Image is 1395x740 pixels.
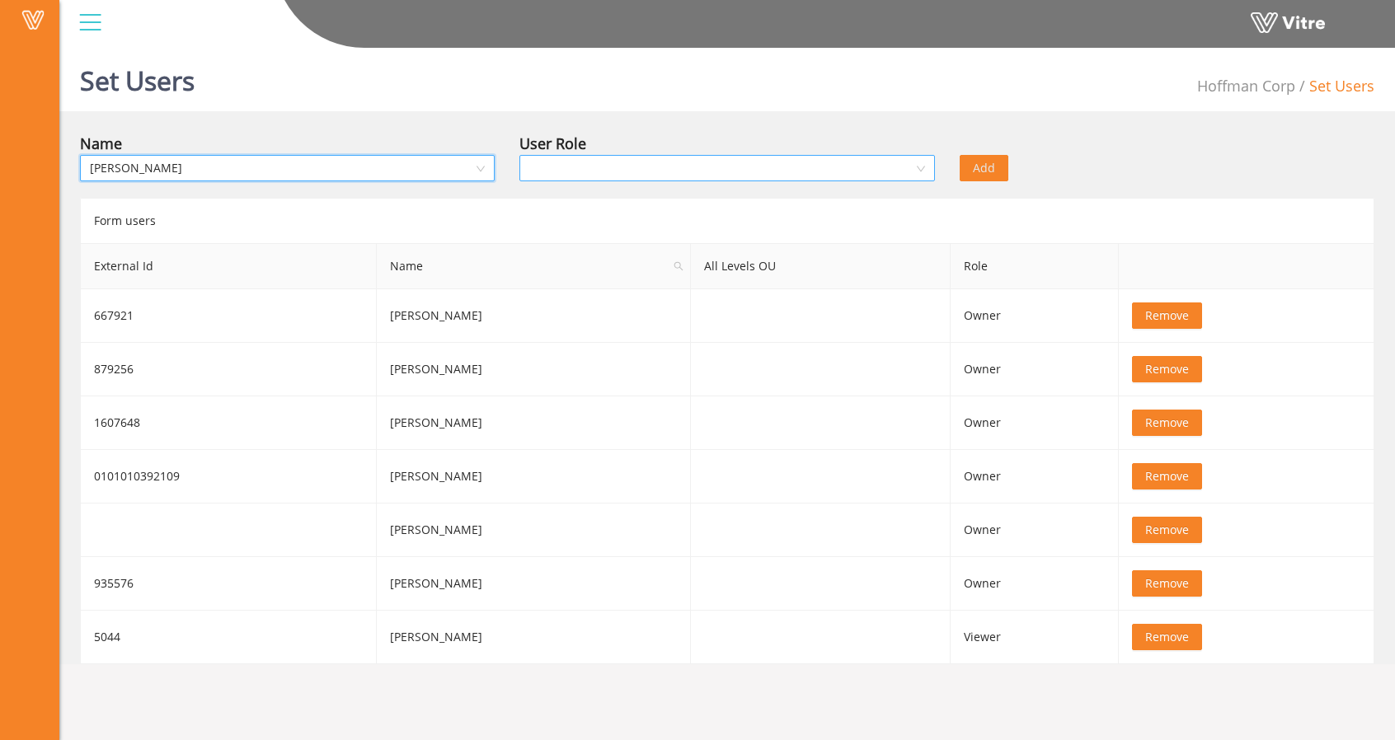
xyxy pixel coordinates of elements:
[960,155,1008,181] button: Add
[377,289,690,343] td: [PERSON_NAME]
[1145,628,1189,646] span: Remove
[951,244,1120,289] th: Role
[674,261,683,271] span: search
[377,611,690,664] td: [PERSON_NAME]
[1295,74,1374,97] li: Set Users
[80,132,122,155] div: Name
[964,629,1001,644] span: Viewer
[94,307,134,323] span: 667921
[94,468,180,484] span: 0101010392109
[1132,517,1202,543] button: Remove
[519,132,586,155] div: User Role
[90,156,485,180] span: Thomas Foote
[1132,570,1202,597] button: Remove
[377,343,690,396] td: [PERSON_NAME]
[1132,410,1202,436] button: Remove
[94,361,134,377] span: 879256
[94,575,134,591] span: 935576
[964,575,1001,591] span: Owner
[1145,467,1189,485] span: Remove
[377,557,690,611] td: [PERSON_NAME]
[1132,624,1202,650] button: Remove
[80,198,1374,243] div: Form users
[94,629,120,644] span: 5044
[964,468,1001,484] span: Owner
[1132,356,1202,382] button: Remove
[1132,463,1202,489] button: Remove
[377,396,690,450] td: [PERSON_NAME]
[964,414,1001,430] span: Owner
[964,361,1001,377] span: Owner
[964,307,1001,323] span: Owner
[81,244,377,289] th: External Id
[377,244,689,288] span: Name
[1145,414,1189,432] span: Remove
[1145,307,1189,325] span: Remove
[80,41,195,111] h1: Set Users
[1145,360,1189,378] span: Remove
[1132,302,1202,329] button: Remove
[1145,574,1189,592] span: Remove
[1145,521,1189,539] span: Remove
[94,414,140,430] span: 1607648
[1197,76,1295,96] span: 210
[964,522,1001,537] span: Owner
[691,244,951,289] th: All Levels OU
[377,450,690,503] td: [PERSON_NAME]
[377,503,690,557] td: [PERSON_NAME]
[667,244,690,288] span: search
